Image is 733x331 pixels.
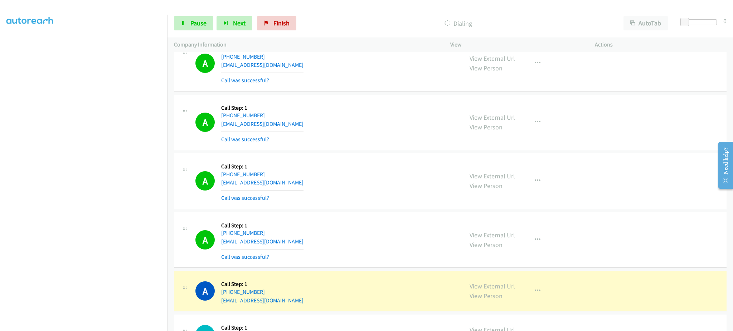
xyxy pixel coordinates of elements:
[221,171,265,178] a: [PHONE_NUMBER]
[470,113,515,122] a: View External Url
[221,222,304,229] h5: Call Step: 1
[221,281,304,288] h5: Call Step: 1
[221,194,269,201] a: Call was successful?
[174,16,213,30] a: Pause
[470,123,503,131] a: View Person
[450,40,582,49] p: View
[595,40,727,49] p: Actions
[174,40,437,49] p: Company Information
[221,136,269,143] a: Call was successful?
[195,113,215,132] h1: A
[221,61,304,68] a: [EMAIL_ADDRESS][DOMAIN_NAME]
[623,16,668,30] button: AutoTab
[233,19,246,27] span: Next
[221,104,304,112] h5: Call Step: 1
[470,172,515,180] a: View External Url
[195,171,215,191] h1: A
[221,238,304,245] a: [EMAIL_ADDRESS][DOMAIN_NAME]
[684,19,717,25] div: Delay between calls (in seconds)
[257,16,296,30] a: Finish
[221,163,304,170] h5: Call Step: 1
[217,16,252,30] button: Next
[190,19,207,27] span: Pause
[221,229,265,236] a: [PHONE_NUMBER]
[470,182,503,190] a: View Person
[221,120,304,127] a: [EMAIL_ADDRESS][DOMAIN_NAME]
[273,19,290,27] span: Finish
[221,53,265,60] a: [PHONE_NUMBER]
[306,19,611,28] p: Dialing
[221,253,269,260] a: Call was successful?
[221,179,304,186] a: [EMAIL_ADDRESS][DOMAIN_NAME]
[221,112,265,119] a: [PHONE_NUMBER]
[470,231,515,239] a: View External Url
[221,297,304,304] a: [EMAIL_ADDRESS][DOMAIN_NAME]
[713,137,733,194] iframe: Resource Center
[195,230,215,250] h1: A
[470,282,515,290] a: View External Url
[221,77,269,84] a: Call was successful?
[221,288,265,295] a: [PHONE_NUMBER]
[723,16,727,26] div: 0
[195,54,215,73] h1: A
[195,281,215,301] h1: A
[470,64,503,72] a: View Person
[470,54,515,63] a: View External Url
[470,292,503,300] a: View Person
[470,241,503,249] a: View Person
